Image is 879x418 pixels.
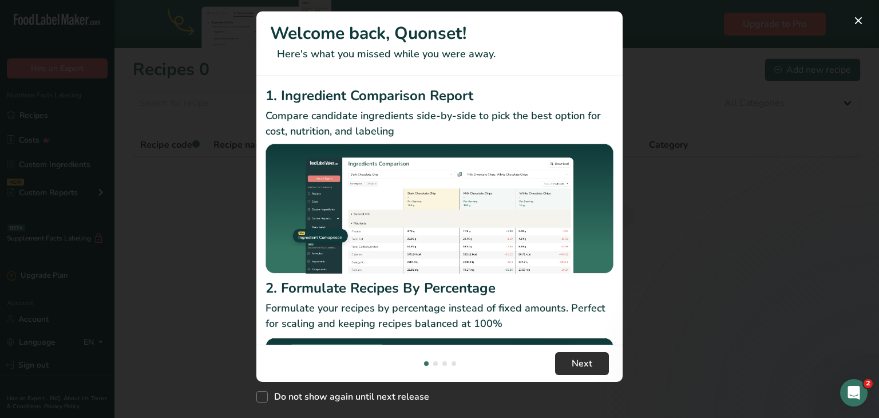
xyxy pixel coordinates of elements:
h1: Welcome back, Quonset! [270,21,609,46]
button: Next [555,352,609,375]
h2: 2. Formulate Recipes By Percentage [266,278,613,298]
span: Do not show again until next release [268,391,429,403]
p: Formulate your recipes by percentage instead of fixed amounts. Perfect for scaling and keeping re... [266,301,613,332]
iframe: Intercom live chat [840,379,868,407]
p: Here's what you missed while you were away. [270,46,609,62]
p: Compare candidate ingredients side-by-side to pick the best option for cost, nutrition, and labeling [266,108,613,139]
img: Ingredient Comparison Report [266,144,613,274]
h2: 1. Ingredient Comparison Report [266,85,613,106]
span: 2 [864,379,873,388]
span: Next [572,357,592,370]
